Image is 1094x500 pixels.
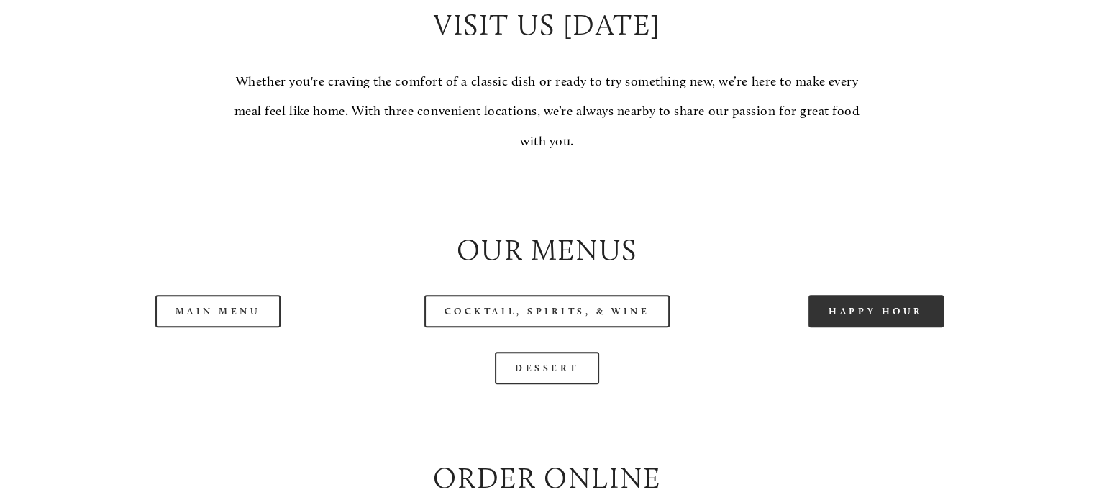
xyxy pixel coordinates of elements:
a: Dessert [495,352,599,384]
a: Cocktail, Spirits, & Wine [424,295,670,327]
p: Whether you're craving the comfort of a classic dish or ready to try something new, we’re here to... [230,67,864,156]
a: Main Menu [155,295,281,327]
h2: Order Online [65,458,1029,499]
a: Happy Hour [808,295,944,327]
h2: Our Menus [65,229,1029,271]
